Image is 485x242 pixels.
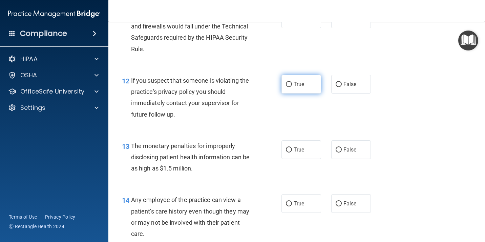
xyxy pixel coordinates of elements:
a: HIPAA [8,55,99,63]
h4: Compliance [20,29,67,38]
span: Ⓒ Rectangle Health 2024 [9,223,64,230]
p: HIPAA [20,55,38,63]
input: False [336,201,342,206]
span: False [343,200,357,207]
input: True [286,82,292,87]
span: True [294,146,304,153]
span: 12 [122,77,129,85]
span: The monetary penalties for improperly disclosing patient health information can be as high as $1.... [131,142,250,172]
span: False [343,81,357,87]
a: OfficeSafe University [8,87,99,96]
a: OSHA [8,71,99,79]
span: If you suspect that someone is violating the practice's privacy policy you should immediately con... [131,77,249,118]
input: False [336,147,342,153]
img: PMB logo [8,7,100,21]
p: Settings [20,104,45,112]
input: False [336,82,342,87]
a: Privacy Policy [45,214,76,220]
span: The establishment of computer passwords and firewalls would fall under the Technical Safeguards r... [131,12,248,53]
span: Any employee of the practice can view a patient's care history even though they may or may not be... [131,196,249,237]
a: Settings [8,104,99,112]
iframe: Drift Widget Chat Controller [368,203,477,230]
input: True [286,147,292,153]
p: OfficeSafe University [20,87,84,96]
span: 13 [122,142,129,150]
p: OSHA [20,71,37,79]
span: True [294,200,304,207]
button: Open Resource Center [458,31,478,51]
span: True [294,81,304,87]
a: Terms of Use [9,214,37,220]
span: 14 [122,196,129,204]
span: False [343,146,357,153]
input: True [286,201,292,206]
